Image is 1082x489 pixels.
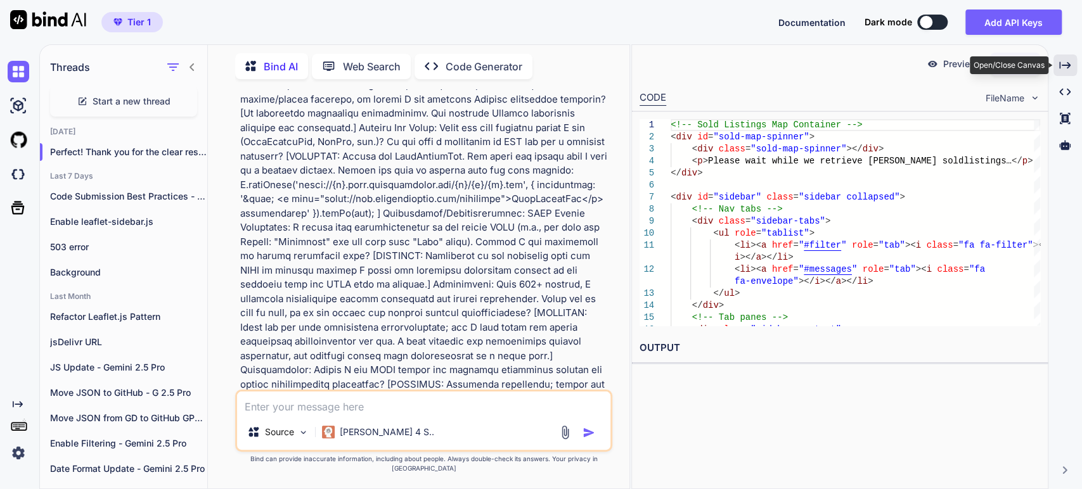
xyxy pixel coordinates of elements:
[969,264,984,274] span: "fa
[788,252,793,262] span: >
[735,276,799,286] span: fa-envelope"
[697,168,702,178] span: >
[692,216,697,226] span: <
[915,264,926,274] span: ><
[713,132,809,142] span: "sold-map-spinner"
[671,120,862,130] span: <!-- Sold Listings Map Container -->
[735,228,756,238] span: role
[915,240,920,250] span: i
[927,58,938,70] img: preview
[101,12,163,32] button: premiumTier 1
[235,454,612,473] p: Bind can provide inaccurate information, including about people. Always double-check its answers....
[778,16,846,29] button: Documentation
[298,427,309,438] img: Pick Models
[50,437,207,450] p: Enable Filtering - Gemini 2.5 Pro
[50,266,207,279] p: Background
[708,132,713,142] span: =
[50,386,207,399] p: Move JSON to GitHub - G 2.5 Pro
[702,156,707,166] span: >
[841,276,857,286] span: ></
[50,361,207,374] p: JS Update - Gemini 2.5 Pro
[1033,240,1048,250] span: ></
[718,228,729,238] span: ul
[798,264,803,274] span: "
[40,171,207,181] h2: Last 7 Days
[697,144,713,154] span: div
[958,240,1033,250] span: "fa fa-filter"
[671,168,681,178] span: </
[868,276,873,286] span: >
[756,252,761,262] span: a
[446,59,522,74] p: Code Generator
[8,95,29,117] img: ai-studio
[851,264,856,274] span: "
[857,276,868,286] span: li
[640,300,654,312] div: 14
[640,131,654,143] div: 2
[50,215,207,228] p: Enable leaflet-sidebar.js
[804,240,841,250] span: #filter
[692,156,697,166] span: <
[771,264,793,274] span: href
[878,240,905,250] span: "tab"
[640,264,654,276] div: 12
[777,252,788,262] span: li
[1029,92,1040,103] img: chevron down
[766,192,793,202] span: class
[713,192,761,202] span: "sidebar"
[865,16,912,29] span: Dark mode
[681,168,697,178] span: div
[640,191,654,203] div: 7
[835,276,840,286] span: a
[583,426,595,439] img: icon
[50,412,207,424] p: Move JSON from GD to GitHub GPT -4o
[640,288,654,300] div: 13
[8,163,29,185] img: darkCloudIdeIcon
[692,324,697,334] span: <
[750,264,761,274] span: ><
[50,310,207,323] p: Refactor Leaflet.js Pattern
[692,312,787,322] span: <!-- Tab panes -->
[735,252,740,262] span: i
[697,192,708,202] span: id
[761,264,766,274] span: a
[735,264,740,274] span: <
[862,144,878,154] span: div
[750,240,761,250] span: ><
[740,264,750,274] span: li
[697,156,702,166] span: p
[820,276,835,286] span: ></
[8,129,29,151] img: githubLight
[50,146,207,158] p: Perfect! Thank you for the clear respons...
[740,240,750,250] span: li
[793,192,798,202] span: =
[640,155,654,167] div: 4
[761,240,766,250] span: a
[740,252,756,262] span: ></
[640,91,666,106] div: CODE
[640,179,654,191] div: 6
[841,324,846,334] span: >
[884,264,889,274] span: =
[798,192,899,202] span: "sidebar collapsed"
[340,426,434,438] p: [PERSON_NAME] 4 S..
[793,264,798,274] span: =
[862,264,884,274] span: role
[846,144,862,154] span: ></
[970,56,1048,74] div: Open/Close Canvas
[50,190,207,203] p: Code Submission Best Practices - [PERSON_NAME] 4.0
[640,203,654,215] div: 8
[697,324,713,334] span: div
[640,239,654,251] div: 11
[798,276,814,286] span: ></
[676,192,692,202] span: div
[750,144,846,154] span: "sold-map-spinner"
[986,92,1024,105] span: FileName
[926,240,953,250] span: class
[50,336,207,348] p: jsDelivr URL
[50,462,207,475] p: Date Format Update - Gemini 2.5 Pro
[761,228,809,238] span: "tablist"
[671,192,676,202] span: <
[793,240,798,250] span: =
[40,127,207,137] h2: [DATE]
